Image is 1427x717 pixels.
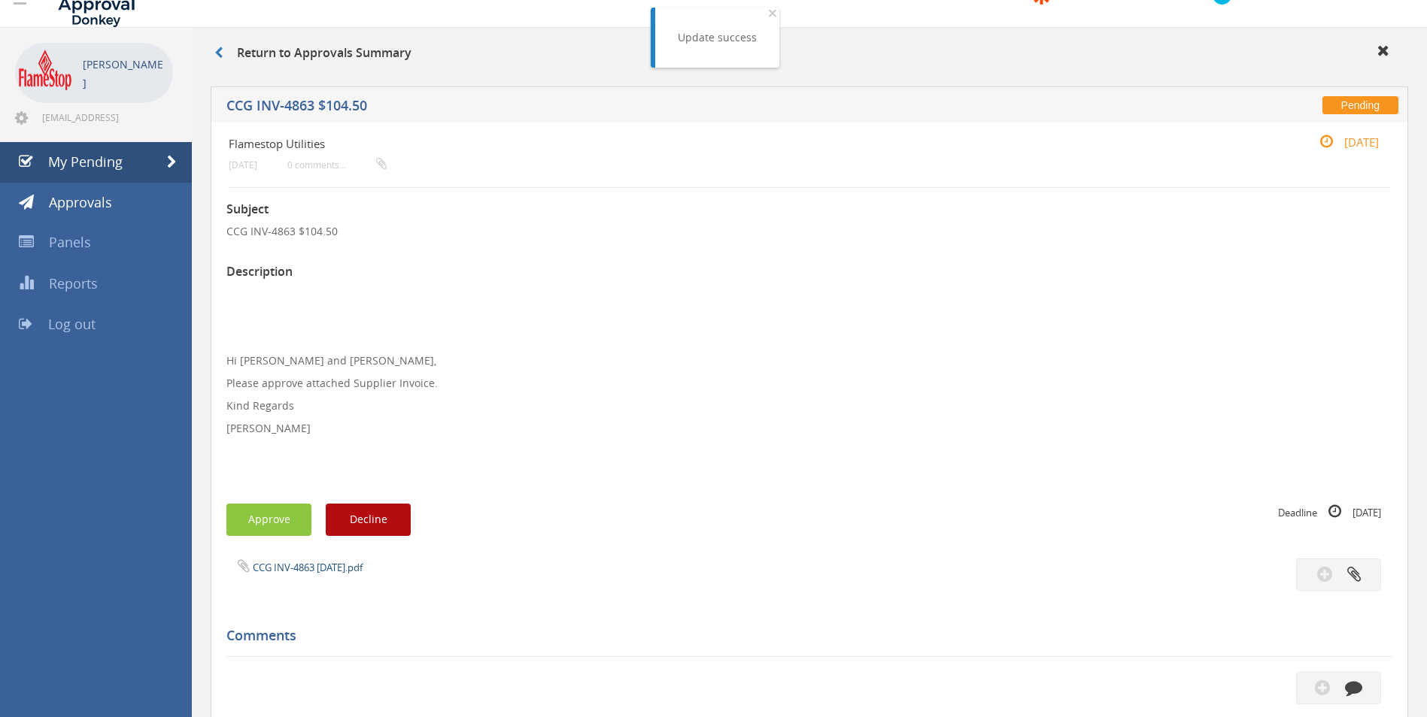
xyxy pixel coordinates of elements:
span: Log out [48,315,96,333]
p: CCG INV-4863 $104.50 [226,224,1392,239]
small: [DATE] [1304,134,1379,150]
a: CCG INV-4863 [DATE].pdf [253,561,363,574]
h4: Flamestop Utilities [229,138,1197,150]
span: Approvals [49,193,112,211]
p: Hi [PERSON_NAME] and [PERSON_NAME], [226,353,1392,368]
small: Deadline [DATE] [1278,504,1381,520]
span: My Pending [48,153,123,171]
h5: Comments [226,628,1381,643]
span: Reports [49,274,98,292]
p: Please approve attached Supplier Invoice. [226,376,1392,391]
div: Update success [678,30,757,45]
button: Approve [226,504,311,536]
small: [DATE] [229,159,257,171]
h3: Return to Approvals Summary [214,47,411,60]
p: Kind Regards [226,398,1392,413]
span: Panels [49,233,91,251]
h5: CCG INV-4863 $104.50 [226,98,1046,117]
p: [PERSON_NAME] [226,421,1392,436]
h3: Subject [226,203,1392,216]
span: [EMAIL_ADDRESS][DOMAIN_NAME] [42,111,170,123]
h3: Description [226,265,1392,279]
button: Decline [326,504,411,536]
span: Pending [1322,96,1398,114]
small: 0 comments... [287,159,387,171]
span: × [768,2,777,23]
p: [PERSON_NAME] [83,55,165,92]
